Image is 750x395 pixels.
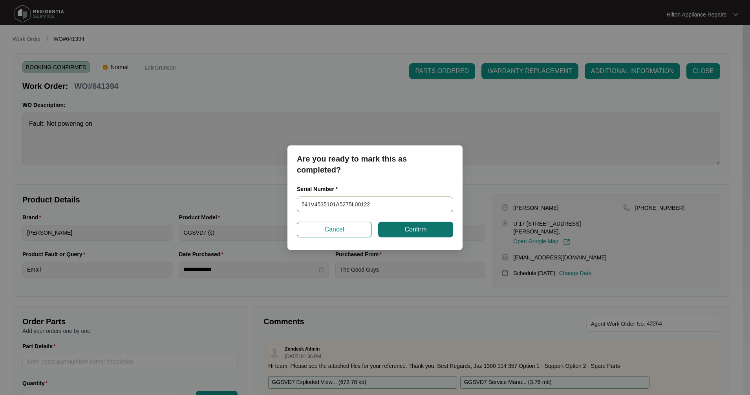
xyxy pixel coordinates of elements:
p: completed? [297,164,453,175]
span: Confirm [404,225,426,234]
button: Cancel [297,222,372,237]
label: Serial Number * [297,185,344,193]
button: Confirm [378,222,453,237]
span: Cancel [325,225,344,234]
p: Are you ready to mark this as [297,153,453,164]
